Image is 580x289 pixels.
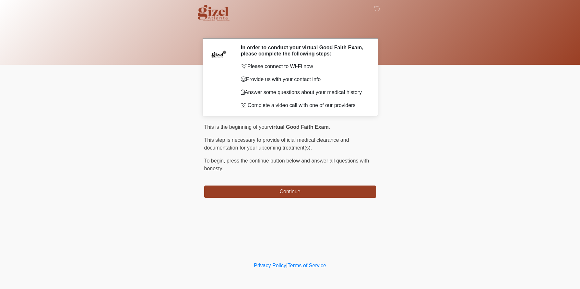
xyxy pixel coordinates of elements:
[241,102,366,109] li: Complete a video call with one of our providers
[199,23,381,35] h1: ‎ ‎
[286,263,288,268] a: |
[209,44,229,64] img: Agent Avatar
[269,124,329,130] strong: virtual Good Faith Exam
[204,124,269,130] span: This is the beginning of your
[198,5,230,21] img: Gizel Atlanta Logo
[241,76,366,83] p: Provide us with your contact info
[204,186,376,198] button: Continue
[241,44,366,57] h2: In order to conduct your virtual Good Faith Exam, please complete the following steps:
[204,158,227,163] span: To begin,
[241,89,366,96] p: Answer some questions about your medical history
[329,124,330,130] span: .
[254,263,286,268] a: Privacy Policy
[204,137,349,151] span: This step is necessary to provide official medical clearance and documentation for your upcoming ...
[288,263,326,268] a: Terms of Service
[241,63,366,70] p: Please connect to Wi-Fi now
[204,158,369,171] span: press the continue button below and answer all questions with honesty.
